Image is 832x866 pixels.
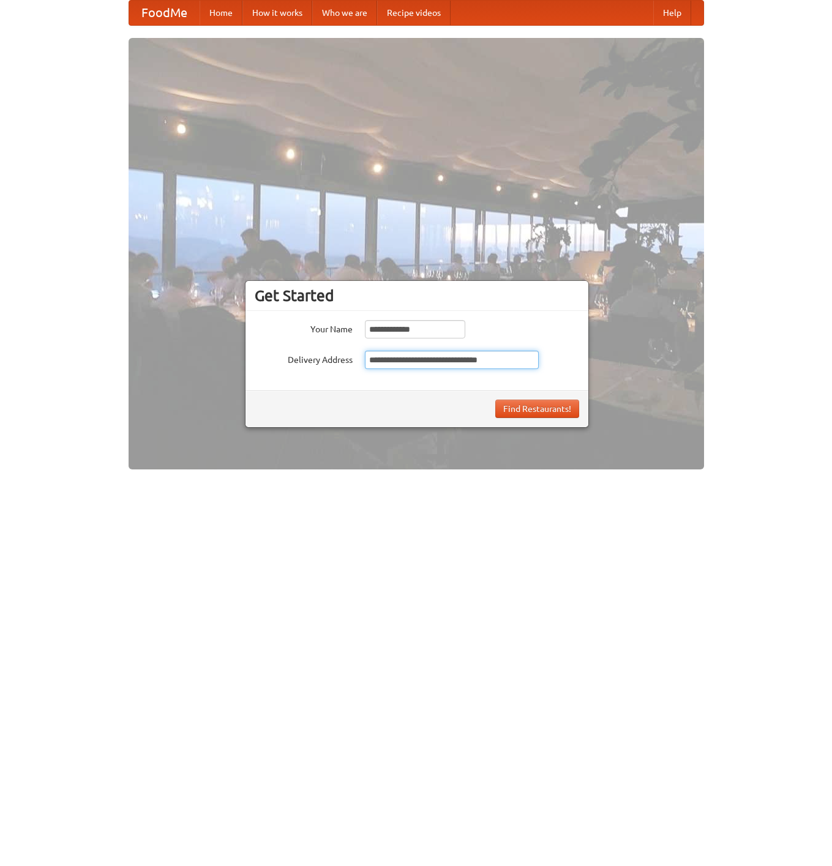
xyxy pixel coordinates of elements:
a: FoodMe [129,1,200,25]
a: How it works [242,1,312,25]
a: Recipe videos [377,1,451,25]
label: Your Name [255,320,353,335]
label: Delivery Address [255,351,353,366]
a: Who we are [312,1,377,25]
h3: Get Started [255,286,579,305]
button: Find Restaurants! [495,400,579,418]
a: Home [200,1,242,25]
a: Help [653,1,691,25]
